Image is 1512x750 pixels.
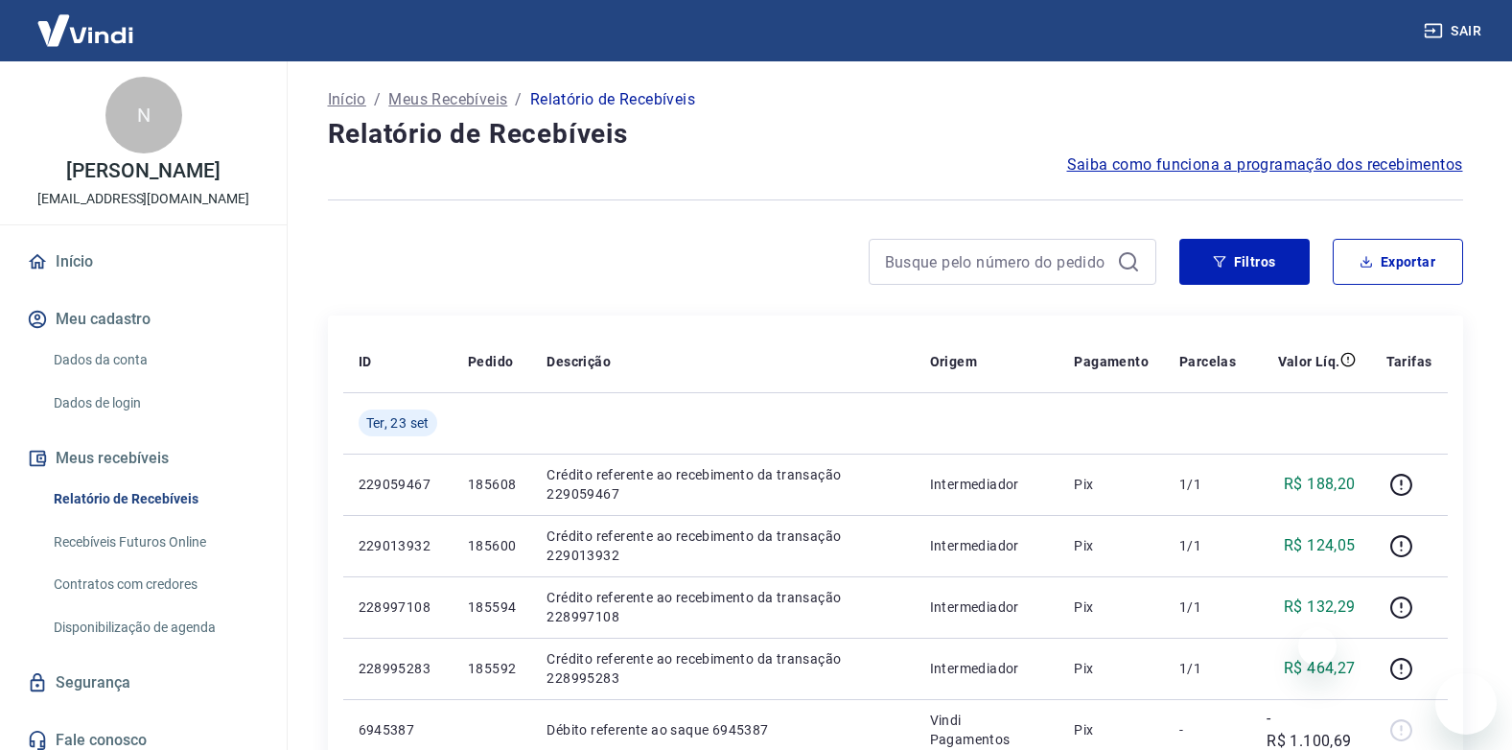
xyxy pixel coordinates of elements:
[46,608,264,647] a: Disponibilização de agenda
[46,523,264,562] a: Recebíveis Futuros Online
[1298,627,1337,666] iframe: Fechar mensagem
[1333,239,1463,285] button: Exportar
[547,527,898,565] p: Crédito referente ao recebimento da transação 229013932
[1074,720,1149,739] p: Pix
[1179,475,1236,494] p: 1/1
[885,247,1109,276] input: Busque pelo número do pedido
[359,536,437,555] p: 229013932
[1179,598,1236,617] p: 1/1
[930,475,1044,494] p: Intermediador
[374,88,381,111] p: /
[359,475,437,494] p: 229059467
[1386,352,1432,371] p: Tarifas
[359,720,437,739] p: 6945387
[468,659,516,678] p: 185592
[37,189,249,209] p: [EMAIL_ADDRESS][DOMAIN_NAME]
[530,88,695,111] p: Relatório de Recebíveis
[1179,536,1236,555] p: 1/1
[930,711,1044,749] p: Vindi Pagamentos
[468,598,516,617] p: 185594
[1284,657,1356,680] p: R$ 464,27
[515,88,522,111] p: /
[23,298,264,340] button: Meu cadastro
[366,413,430,433] span: Ter, 23 set
[328,115,1463,153] h4: Relatório de Recebíveis
[105,77,182,153] div: N
[388,88,507,111] a: Meus Recebíveis
[930,659,1044,678] p: Intermediador
[930,352,977,371] p: Origem
[547,465,898,504] p: Crédito referente ao recebimento da transação 229059467
[46,565,264,604] a: Contratos com credores
[547,352,611,371] p: Descrição
[547,588,898,626] p: Crédito referente ao recebimento da transação 228997108
[1074,659,1149,678] p: Pix
[46,384,264,423] a: Dados de login
[468,536,516,555] p: 185600
[468,352,513,371] p: Pedido
[1278,352,1340,371] p: Valor Líq.
[1179,352,1236,371] p: Parcelas
[359,598,437,617] p: 228997108
[359,659,437,678] p: 228995283
[1284,473,1356,496] p: R$ 188,20
[1179,239,1310,285] button: Filtros
[468,475,516,494] p: 185608
[1179,720,1236,739] p: -
[23,241,264,283] a: Início
[1067,153,1463,176] a: Saiba como funciona a programação dos recebimentos
[1074,536,1149,555] p: Pix
[23,1,148,59] img: Vindi
[1179,659,1236,678] p: 1/1
[1284,534,1356,557] p: R$ 124,05
[930,536,1044,555] p: Intermediador
[23,437,264,480] button: Meus recebíveis
[46,480,264,519] a: Relatório de Recebíveis
[328,88,366,111] a: Início
[1074,475,1149,494] p: Pix
[930,598,1044,617] p: Intermediador
[1435,673,1497,735] iframe: Botão para abrir a janela de mensagens
[1074,598,1149,617] p: Pix
[66,161,220,181] p: [PERSON_NAME]
[547,649,898,688] p: Crédito referente ao recebimento da transação 228995283
[1074,352,1149,371] p: Pagamento
[1284,596,1356,619] p: R$ 132,29
[547,720,898,739] p: Débito referente ao saque 6945387
[1420,13,1489,49] button: Sair
[23,662,264,704] a: Segurança
[46,340,264,380] a: Dados da conta
[359,352,372,371] p: ID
